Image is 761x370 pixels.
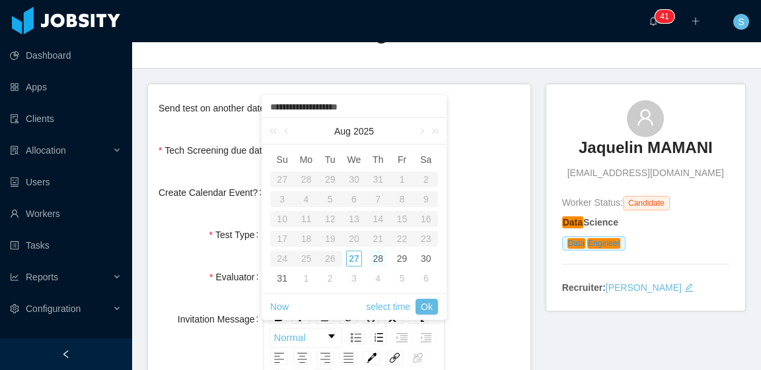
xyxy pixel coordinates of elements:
span: [EMAIL_ADDRESS][DOMAIN_NAME] [567,166,724,180]
td: August 27, 2025 [342,249,366,268]
td: September 4, 2025 [366,268,390,288]
td: August 8, 2025 [390,189,414,209]
div: Link [386,352,404,365]
a: select time [366,294,410,319]
sup: 41 [655,10,674,23]
div: rdw-list-control [344,328,438,348]
a: Aug [333,118,352,144]
div: 31 [274,270,290,286]
div: 17 [270,231,294,247]
td: August 16, 2025 [414,209,438,229]
span: We [342,154,366,166]
div: rdw-block-control [268,328,344,348]
em: Engineer [587,238,620,249]
td: August 29, 2025 [390,249,414,268]
div: 5 [394,270,410,286]
div: 30 [342,171,366,187]
div: Center [293,352,311,365]
a: icon: profileTasks [10,232,122,259]
span: S [738,14,744,30]
div: Justify [340,352,357,365]
i: icon: bell [649,16,658,26]
span: Mo [294,154,318,166]
td: August 11, 2025 [294,209,318,229]
div: 9 [414,191,438,207]
span: Th [366,154,390,166]
td: September 5, 2025 [390,268,414,288]
div: Ordered [371,331,387,344]
td: August 7, 2025 [366,189,390,209]
h3: Jaquelin MAMANI [579,137,713,158]
i: icon: edit [684,283,694,292]
div: 7 [366,191,390,207]
div: 28 [370,251,386,266]
td: August 9, 2025 [414,189,438,209]
th: Thu [366,150,390,170]
div: 23 [414,231,438,247]
div: 27 [270,171,294,187]
div: 5 [318,191,342,207]
div: 25 [294,251,318,266]
div: 24 [270,251,294,266]
div: 26 [318,251,342,266]
div: 13 [342,211,366,227]
td: August 20, 2025 [342,229,366,249]
div: Unlink [409,352,427,365]
div: 10 [270,211,294,227]
th: Mon [294,150,318,170]
em: Data [562,216,583,228]
span: Allocation [26,145,66,156]
td: August 18, 2025 [294,229,318,249]
a: icon: robotUsers [10,169,122,195]
div: 28 [294,171,318,187]
td: July 29, 2025 [318,170,342,189]
td: August 4, 2025 [294,189,318,209]
div: 1 [390,171,414,187]
p: 4 [660,10,665,23]
th: Wed [342,150,366,170]
div: 6 [342,191,366,207]
a: Ok [416,299,438,315]
div: rdw-link-control [383,352,429,365]
a: Now [270,294,289,319]
i: icon: user [636,108,655,127]
td: July 30, 2025 [342,170,366,189]
a: Jaquelin MAMANI [579,137,713,166]
label: Test Type [209,230,264,240]
a: Block Type [270,328,342,347]
a: Previous month (PageUp) [281,118,293,144]
td: August 30, 2025 [414,249,438,268]
label: Create Calendar Event? [159,187,267,198]
span: Tu [318,154,342,166]
td: July 28, 2025 [294,170,318,189]
div: 27 [346,251,362,266]
label: Invitation Message [178,314,264,324]
a: Last year (Control + left) [267,118,284,144]
td: September 3, 2025 [342,268,366,288]
a: [PERSON_NAME] [606,282,682,293]
td: August 25, 2025 [294,249,318,268]
td: August 1, 2025 [390,170,414,189]
td: September 1, 2025 [294,268,318,288]
td: August 3, 2025 [270,189,294,209]
td: August 10, 2025 [270,209,294,229]
td: August 31, 2025 [270,268,294,288]
i: icon: solution [10,146,19,155]
td: August 19, 2025 [318,229,342,249]
div: Outdent [417,331,435,344]
div: 31 [366,171,390,187]
a: icon: pie-chartDashboard [10,42,122,69]
td: August 26, 2025 [318,249,342,268]
th: Tue [318,150,342,170]
span: Reports [26,272,58,282]
td: August 13, 2025 [342,209,366,229]
div: 8 [390,191,414,207]
a: Next year (Control + right) [424,118,441,144]
a: icon: userWorkers [10,200,122,227]
a: 2025 [352,118,375,144]
i: icon: plus [691,16,700,26]
div: Indent [392,331,412,344]
div: Left [270,352,288,365]
div: 16 [414,211,438,227]
div: 4 [294,191,318,207]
